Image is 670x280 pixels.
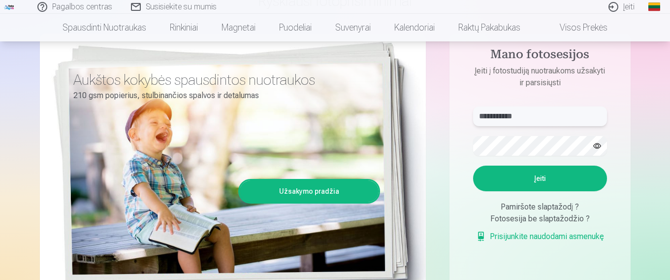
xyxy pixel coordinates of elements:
[73,71,373,89] h3: Aukštos kokybės spausdintos nuotraukos
[267,14,323,41] a: Puodeliai
[463,47,617,65] h4: Mano fotosesijos
[323,14,383,41] a: Suvenyrai
[210,14,267,41] a: Magnetai
[51,14,158,41] a: Spausdinti nuotraukas
[383,14,447,41] a: Kalendoriai
[73,89,373,103] p: 210 gsm popierius, stulbinančios spalvos ir detalumas
[4,4,15,10] img: /fa2
[240,180,379,202] a: Užsakymo pradžia
[447,14,532,41] a: Raktų pakabukas
[473,201,607,213] div: Pamiršote slaptažodį ?
[473,213,607,225] div: Fotosesija be slaptažodžio ?
[463,65,617,89] p: Įeiti į fotostudiją nuotraukoms užsakyti ir parsisiųsti
[532,14,619,41] a: Visos prekės
[476,231,604,243] a: Prisijunkite naudodami asmenukę
[158,14,210,41] a: Rinkiniai
[473,166,607,191] button: Įeiti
